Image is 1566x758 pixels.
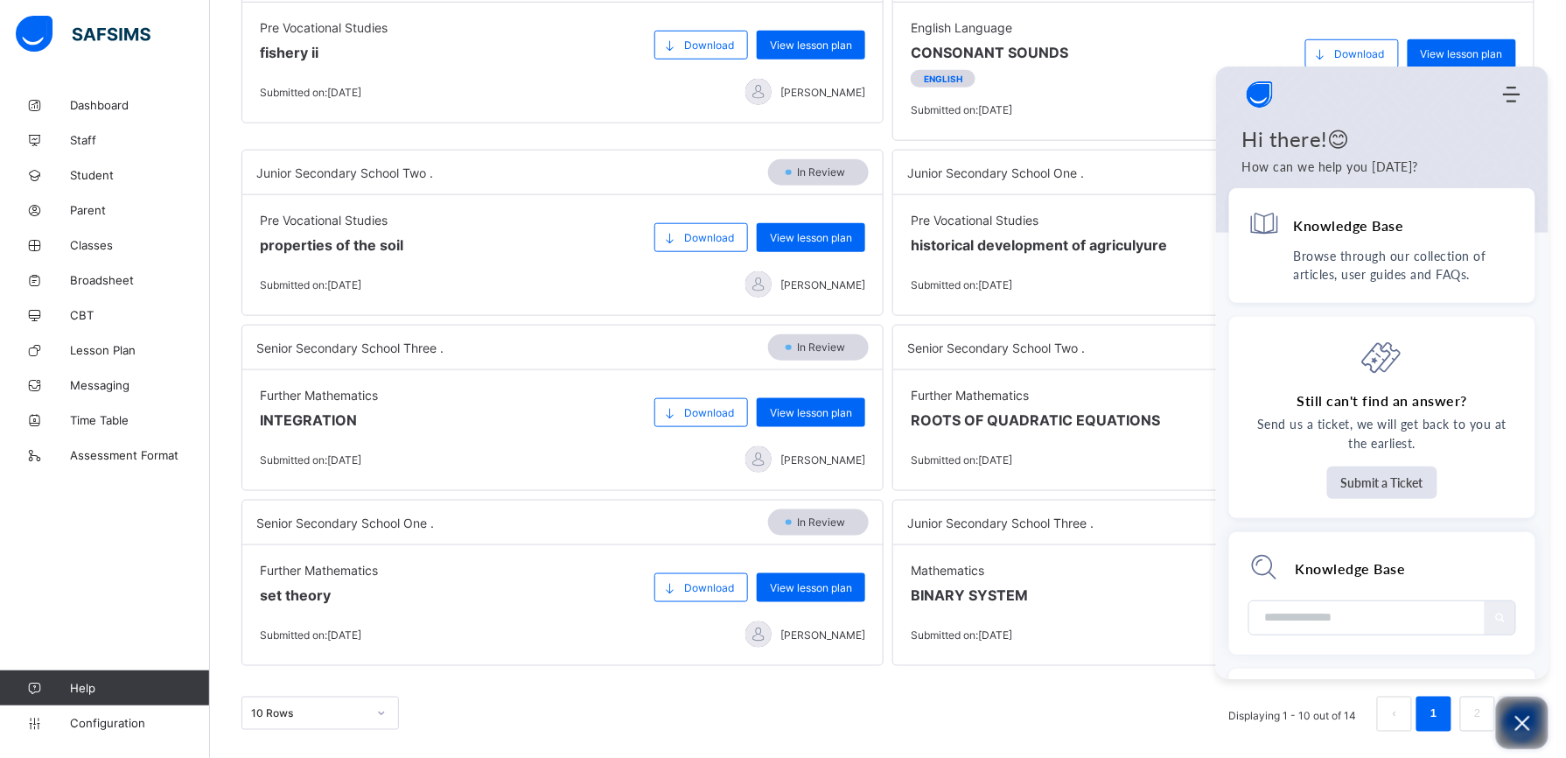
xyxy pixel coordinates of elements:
[770,406,852,419] span: View lesson plan
[70,308,210,322] span: CBT
[757,223,865,236] a: View lesson plan
[1500,86,1522,103] div: Modules Menu
[1408,39,1516,53] a: View lesson plan
[1242,126,1522,152] h1: Hi there!😊
[1229,532,1535,655] div: Module search widget
[780,86,865,99] span: [PERSON_NAME]
[1248,415,1516,453] p: Send us a ticket, we will get back to you at the earliest.
[757,31,865,44] a: View lesson plan
[260,586,378,604] span: set theory
[745,621,772,648] img: default.svg
[795,516,856,529] span: In Review
[911,103,1012,116] span: Submitted on: [DATE]
[911,20,1068,35] span: English Language
[684,406,734,419] span: Download
[924,74,962,84] span: ENGLISH
[16,16,150,53] img: safsims
[70,343,210,357] span: Lesson Plan
[1421,47,1503,60] span: View lesson plan
[70,238,210,252] span: Classes
[70,378,210,392] span: Messaging
[911,213,1167,228] span: Pre Vocational Studies
[911,411,1160,429] span: ROOTS OF QUADRATIC EQUATIONS
[911,278,1012,291] span: Submitted on: [DATE]
[745,271,772,298] img: default.svg
[256,516,434,530] span: Senior Secondary School One .
[260,236,403,254] span: properties of the soil
[1377,697,1412,732] button: prev page
[260,628,361,642] span: Submitted on: [DATE]
[911,453,1012,467] span: Submitted on: [DATE]
[745,446,772,473] img: default.svg
[757,398,865,411] a: View lesson plan
[1294,216,1404,235] h4: Knowledge Base
[1296,559,1406,579] h2: Knowledge Base
[70,273,210,287] span: Broadsheet
[780,628,865,642] span: [PERSON_NAME]
[256,165,433,180] span: Junior Secondary School Two .
[260,86,361,99] span: Submitted on: [DATE]
[907,340,1085,355] span: Senior Secondary School Two .
[795,165,856,179] span: In Review
[70,413,210,427] span: Time Table
[907,516,1094,530] span: Junior Secondary School Three .
[1297,391,1468,411] h4: Still can't find an answer?
[70,203,210,217] span: Parent
[907,165,1084,180] span: Junior Secondary School One .
[911,563,1028,578] span: Mathematics
[70,98,210,112] span: Dashboard
[780,453,865,467] span: [PERSON_NAME]
[770,231,852,244] span: View lesson plan
[684,231,734,244] span: Download
[745,79,772,105] img: default.svg
[256,340,444,355] span: Senior Secondary School Three .
[1335,47,1385,60] span: Download
[795,340,856,354] span: In Review
[1496,697,1549,749] button: Open asap
[1327,467,1437,499] button: Submit a Ticket
[1416,697,1451,732] li: 1
[260,453,361,467] span: Submitted on: [DATE]
[260,563,378,578] span: Further Mathematics
[1242,158,1522,177] p: How can we help you today?
[911,628,1012,642] span: Submitted on: [DATE]
[1229,188,1535,303] div: Knowledge BaseBrowse through our collection of articles, user guides and FAQs.
[757,573,865,586] a: View lesson plan
[1460,697,1495,732] li: 2
[260,278,361,291] span: Submitted on: [DATE]
[770,39,852,52] span: View lesson plan
[70,168,210,182] span: Student
[70,448,210,462] span: Assessment Format
[911,236,1167,254] span: historical development of agriculyure
[770,581,852,594] span: View lesson plan
[1216,697,1370,732] li: Displaying 1 - 10 out of 14
[911,586,1028,604] span: BINARY SYSTEM
[1377,697,1412,732] li: 上一页
[911,44,1068,61] span: CONSONANT SOUNDS
[70,681,209,695] span: Help
[684,39,734,52] span: Download
[911,388,1160,403] span: Further Mathematics
[1242,77,1277,112] span: Company logo
[1294,247,1516,284] p: Browse through our collection of articles, user guides and FAQs.
[684,581,734,594] span: Download
[260,388,378,403] span: Further Mathematics
[1425,703,1442,726] a: 1
[70,133,210,147] span: Staff
[1296,559,1516,579] div: Knowledge Base
[70,716,209,730] span: Configuration
[1242,77,1277,112] img: logo
[260,20,388,35] span: Pre Vocational Studies
[260,44,388,61] span: fishery ii
[260,411,378,429] span: INTEGRATION
[1469,703,1486,726] a: 2
[260,213,403,228] span: Pre Vocational Studies
[251,707,367,720] div: 10 Rows
[780,278,865,291] span: [PERSON_NAME]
